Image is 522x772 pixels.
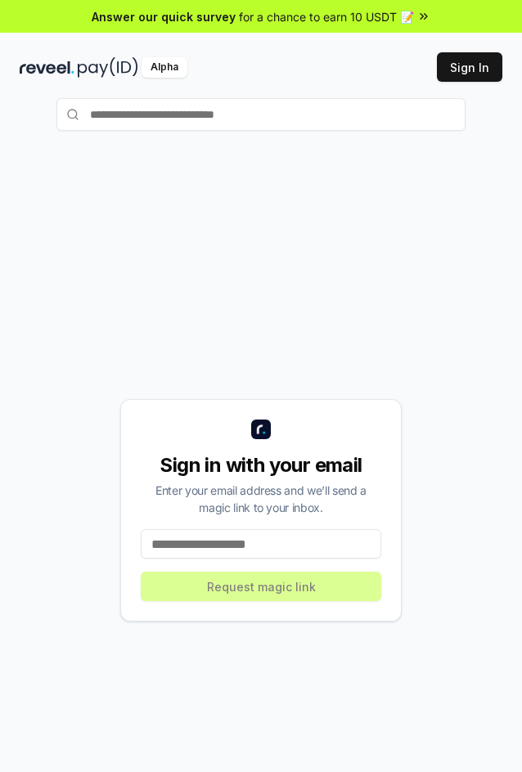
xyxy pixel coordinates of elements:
img: pay_id [78,57,138,78]
button: Sign In [437,52,502,82]
span: Answer our quick survey [92,8,236,25]
div: Sign in with your email [141,452,381,478]
span: for a chance to earn 10 USDT 📝 [239,8,414,25]
img: logo_small [251,420,271,439]
div: Enter your email address and we’ll send a magic link to your inbox. [141,482,381,516]
img: reveel_dark [20,57,74,78]
div: Alpha [142,57,187,78]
